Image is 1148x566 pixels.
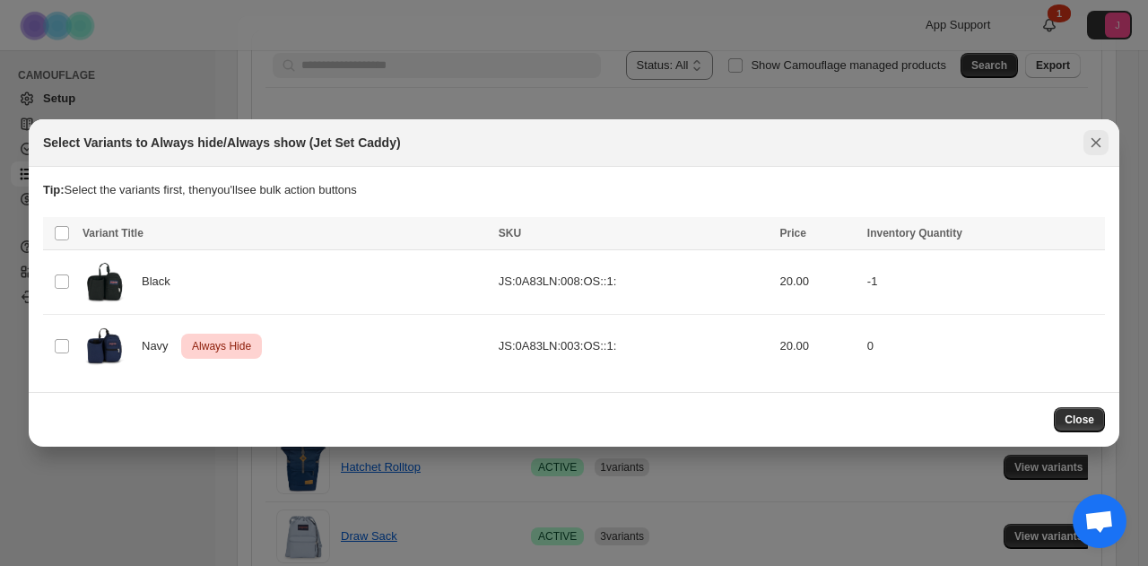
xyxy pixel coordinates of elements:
[862,314,1105,378] td: 0
[1083,130,1109,155] button: Close
[188,335,255,357] span: Always Hide
[493,250,775,314] td: JS:0A83LN:008:OS::1:
[774,314,861,378] td: 20.00
[1065,413,1094,427] span: Close
[862,250,1105,314] td: -1
[1073,494,1126,548] div: Open chat
[1054,407,1105,432] button: Close
[83,256,127,308] img: JS0A83LN008-FRONT_bd809b8c-b531-4053-a99a-6f9fc03f0971.webp
[499,227,521,239] span: SKU
[142,337,178,355] span: Navy
[43,183,65,196] strong: Tip:
[779,227,805,239] span: Price
[83,227,143,239] span: Variant Title
[142,273,180,291] span: Black
[774,250,861,314] td: 20.00
[83,320,127,372] img: JS0A83LN003-FRONT_55698e82-9834-43a8-9d8c-fe718652f372.webp
[43,181,1105,199] p: Select the variants first, then you'll see bulk action buttons
[867,227,962,239] span: Inventory Quantity
[493,314,775,378] td: JS:0A83LN:003:OS::1:
[43,134,401,152] h2: Select Variants to Always hide/Always show (Jet Set Caddy)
